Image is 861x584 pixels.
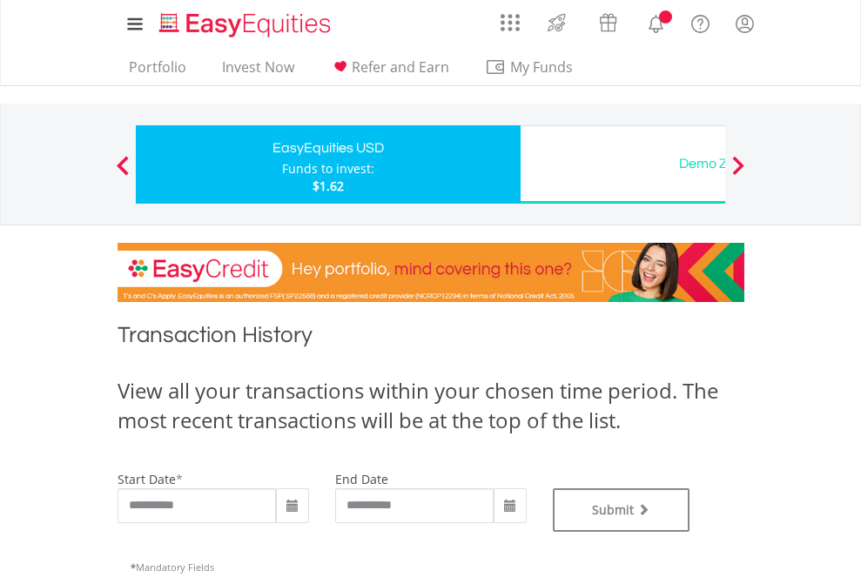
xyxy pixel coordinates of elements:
a: Refer and Earn [323,58,456,85]
span: $1.62 [313,178,344,194]
a: Notifications [634,4,678,39]
div: View all your transactions within your chosen time period. The most recent transactions will be a... [118,376,744,436]
span: My Funds [485,56,599,78]
img: grid-menu-icon.svg [501,13,520,32]
a: FAQ's and Support [678,4,723,39]
h1: Transaction History [118,319,744,359]
button: Previous [105,164,140,182]
div: EasyEquities USD [146,136,510,160]
label: end date [335,471,388,487]
img: vouchers-v2.svg [594,9,622,37]
a: Invest Now [215,58,301,85]
span: Refer and Earn [352,57,449,77]
span: Mandatory Fields [131,561,214,574]
img: thrive-v2.svg [542,9,571,37]
a: Vouchers [582,4,634,37]
a: My Profile [723,4,767,43]
img: EasyCredit Promotion Banner [118,243,744,302]
a: Home page [152,4,338,39]
img: EasyEquities_Logo.png [156,10,338,39]
div: Funds to invest: [282,160,374,178]
a: AppsGrid [489,4,531,32]
button: Next [721,164,756,182]
label: start date [118,471,176,487]
button: Submit [553,488,690,532]
a: Portfolio [122,58,193,85]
